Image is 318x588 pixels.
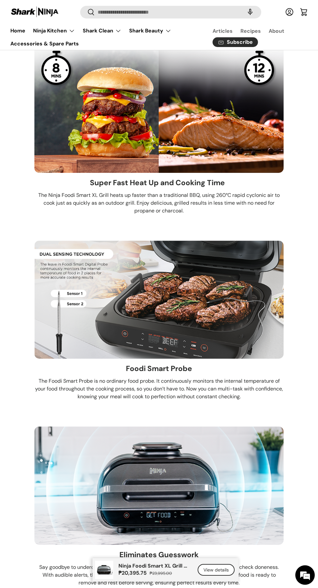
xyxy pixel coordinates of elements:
h3: Foodi Smart Probe​ [126,364,192,374]
span: Subscribe [227,40,253,45]
a: Recipes [240,25,261,37]
h3: Super Fast Heat Up and Cooking Time​ ​ ​ [90,178,228,188]
strong: ₱20,395.75 [118,570,148,576]
speech-search-button: Search by voice [240,5,261,19]
h3: Eliminates Guesswork​ [119,550,199,560]
p: The Ninja Foodi Smart XL Grill heats up faster than a traditional BBQ, using 260°C rapid cyclonic... [34,191,284,215]
s: ₱23,995.00 [150,570,172,576]
nav: Primary [10,24,197,50]
img: Shark Ninja Philippines [10,6,59,18]
a: Home [10,24,25,37]
nav: Secondary [197,24,308,50]
a: About [269,25,284,37]
a: Subscribe [213,37,258,47]
a: Articles [213,25,233,37]
img: ninja-foodi-smart-xl-grill-and-air-fryer-full-view-shark-ninja-philippines [95,561,113,579]
a: Accessories & Spare Parts [10,37,79,50]
summary: Ninja Kitchen [29,24,79,37]
p: The Foodi Smart Probe is no ordinary food probe. It continuously monitors the internal temperatur... [34,377,284,401]
p: Say goodbye to undercooked or overcooked meals, and no more cutting into food to check doneness. ... [34,563,284,587]
a: View details [198,564,235,576]
summary: Shark Clean [79,24,125,37]
p: Ninja Foodi Smart XL Grill & Air Fryer (AG551PH) [118,563,190,569]
summary: Shark Beauty [125,24,175,37]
